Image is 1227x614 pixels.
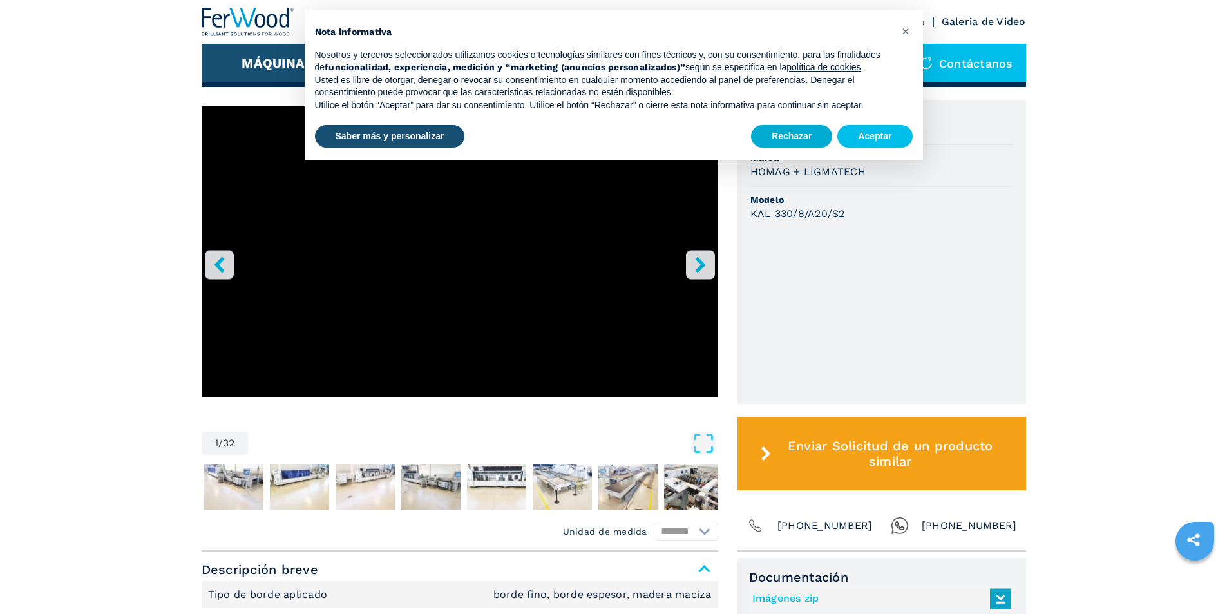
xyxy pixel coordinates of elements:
[530,461,594,513] button: Go to Slide 7
[896,21,917,41] button: Cerrar esta nota informativa
[902,23,909,39] span: ×
[891,517,909,535] img: Whatsapp
[737,417,1026,490] button: Enviar Solicitud de un producto similar
[218,438,223,448] span: /
[942,15,1026,28] a: Galeria de Video
[323,106,597,261] iframe: HOMAG KAL 330-8-A20-S2+LIGMATECH ZHR 30-L-125-F_004259
[315,74,892,99] p: Usted es libre de otorgar, denegar o revocar su consentimiento en cualquier momento accediendo al...
[251,432,715,455] button: Open Fullscreen
[837,125,912,148] button: Aceptar
[686,250,715,279] button: right-button
[208,588,331,602] p: Tipo de borde aplicado
[563,525,647,538] em: Unidad de medida
[315,26,892,39] h2: Nota informativa
[907,44,1026,82] div: Contáctanos
[336,464,395,510] img: eaf3514113db4a52e8ccb32fc6088c69
[752,588,1005,609] a: Imágenes zip
[202,461,266,513] button: Go to Slide 2
[598,464,658,510] img: 9376206c39bba790088f420fc1f1e850
[214,438,218,448] span: 1
[242,55,313,71] button: Máquinas
[333,461,397,513] button: Go to Slide 4
[786,62,861,72] a: política de cookies
[533,464,592,510] img: 24d3e8b18d20b904bf760ee0b44506ae
[202,8,294,36] img: Ferwood
[401,464,461,510] img: 1f75ca1a408a67c9534a24cb9428d8dc
[776,438,1004,469] span: Enviar Solicitud de un producto similar
[315,125,465,148] button: Saber más y personalizar
[661,461,726,513] button: Go to Slide 9
[202,106,718,419] div: Go to Slide 1
[749,570,1014,585] span: Documentación
[664,464,723,510] img: 15dea6b7b128786e8429797246304bba
[205,250,234,279] button: left-button
[467,464,526,510] img: ba1db2f5587921ae10ff1ff3b30d5d34
[1177,524,1210,556] a: sharethis
[922,517,1017,535] span: [PHONE_NUMBER]
[202,461,718,513] nav: Thumbnail Navigation
[223,438,235,448] span: 32
[747,517,765,535] img: Phone
[750,206,845,221] h3: KAL 330/8/A20/S2
[777,517,873,535] span: [PHONE_NUMBER]
[464,461,529,513] button: Go to Slide 6
[204,464,263,510] img: e12fabcd1f1ab79655c311b5b9fa3d34
[750,193,1013,206] span: Modelo
[751,125,832,148] button: Rechazar
[493,590,712,600] em: borde fino, borde espesor, madera maciza
[325,62,685,72] strong: funcionalidad, experiencia, medición y “marketing (anuncios personalizados)”
[315,49,892,74] p: Nosotros y terceros seleccionados utilizamos cookies o tecnologías similares con fines técnicos y...
[596,461,660,513] button: Go to Slide 8
[399,461,463,513] button: Go to Slide 5
[315,99,892,112] p: Utilice el botón “Aceptar” para dar su consentimiento. Utilice el botón “Rechazar” o cierre esta ...
[267,461,332,513] button: Go to Slide 3
[270,464,329,510] img: 0ec3e51aca80a872f321921f6600b5f5
[202,558,718,581] span: Descripción breve
[1172,556,1217,604] iframe: Chat
[750,164,866,179] h3: HOMAG + LIGMATECH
